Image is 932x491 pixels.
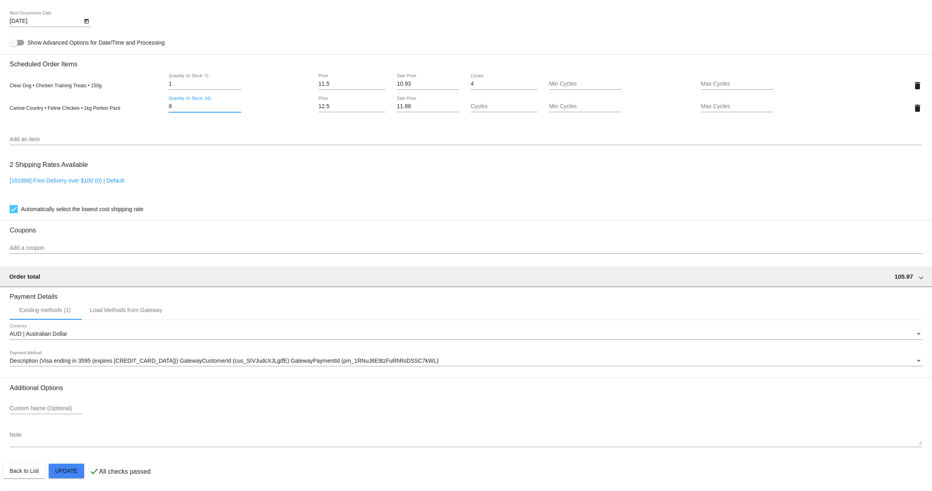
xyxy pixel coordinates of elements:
[10,468,39,474] span: Back to List
[10,156,88,173] h3: 2 Shipping Rates Available
[21,204,143,214] span: Automatically select the lowest cost shipping rate
[19,307,71,313] div: Existing methods (1)
[82,16,91,25] button: Open calendar
[10,83,102,88] span: Clear Dog • Chicken Training Treats • 150g
[10,287,922,300] h3: Payment Details
[9,273,40,280] span: Order total
[99,468,151,475] p: All checks passed
[913,81,922,90] mat-icon: delete
[10,331,922,337] mat-select: Currency
[397,81,459,87] input: Sale Price
[10,357,438,364] span: Description (Visa ending in 3595 (expires [CREDIT_CARD_DATA])) GatewayCustomerId (cus_SIVJudcXJLg...
[10,384,922,392] h3: Additional Options
[701,103,773,110] input: Max Cycles
[318,81,385,87] input: Price
[471,81,537,87] input: Cycles
[89,466,99,476] mat-icon: check
[10,105,120,111] span: Canine Country • Feline Chicken • 1kg Portion Pack
[169,81,241,87] input: Quantity (In Stock: 7)
[10,18,82,25] input: Next Occurrence Date
[10,54,922,68] h3: Scheduled Order Items
[27,39,165,47] span: Show Advanced Options for Date/Time and Processing
[10,358,922,364] mat-select: Payment Method
[10,245,922,251] input: Add a coupon
[549,103,622,110] input: Min Cycles
[701,81,773,87] input: Max Cycles
[49,464,84,478] button: Update
[10,331,67,337] span: AUD | Australian Dollar
[10,177,124,184] a: [181988] Free Delivery over $100 (0) | Default
[471,103,537,110] input: Cycles
[169,103,241,110] input: Quantity (In Stock: 34)
[3,464,45,478] button: Back to List
[549,81,622,87] input: Min Cycles
[913,103,922,113] mat-icon: delete
[55,468,78,474] span: Update
[10,220,922,234] h3: Coupons
[397,103,459,110] input: Sale Price
[10,405,82,412] input: Custom Name (Optional)
[10,136,922,143] input: Add an item
[318,103,385,110] input: Price
[895,273,913,280] span: 105.97
[90,307,163,313] div: Load Methods from Gateway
